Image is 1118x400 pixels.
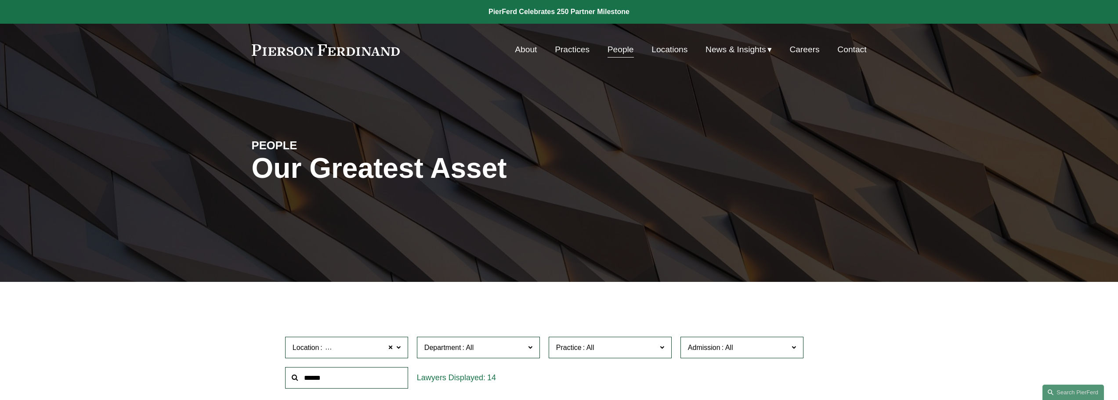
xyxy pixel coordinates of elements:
[706,41,772,58] a: folder dropdown
[252,138,405,152] h4: PEOPLE
[293,344,319,351] span: Location
[252,152,662,184] h1: Our Greatest Asset
[1042,385,1104,400] a: Search this site
[706,42,766,58] span: News & Insights
[487,373,496,382] span: 14
[651,41,687,58] a: Locations
[789,41,819,58] a: Careers
[556,344,582,351] span: Practice
[837,41,866,58] a: Contact
[555,41,590,58] a: Practices
[424,344,461,351] span: Department
[608,41,634,58] a: People
[515,41,537,58] a: About
[688,344,720,351] span: Admission
[324,342,397,353] span: [GEOGRAPHIC_DATA]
